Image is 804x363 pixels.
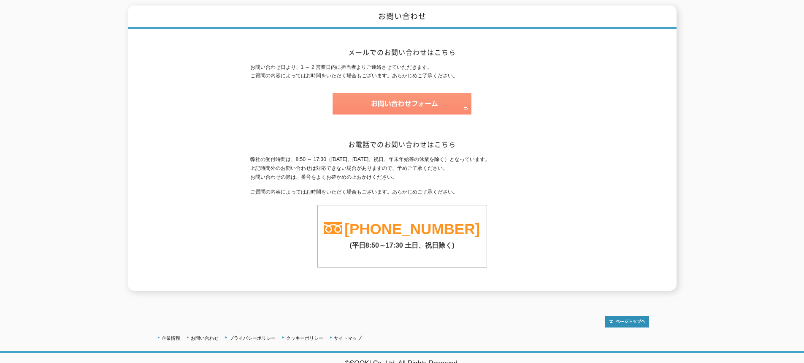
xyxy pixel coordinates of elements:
[128,5,677,29] h1: お問い合わせ
[250,140,554,149] h2: お電話でのお問い合わせはこちら
[286,336,323,341] a: クッキーポリシー
[250,48,554,57] h2: メールでのお問い合わせはこちら
[344,221,480,237] a: [PHONE_NUMBER]
[250,155,554,181] p: 弊社の受付時間は、8:50 ～ 17:30（[DATE]、[DATE]、祝日、年末年始等の休業を除く）となっています。 上記時間外のお問い合わせは対応できない場合がありますので、予めご了承くださ...
[250,63,554,81] p: お問い合わせ日より、1 ～ 2 営業日内に担当者よりご連絡させていただきます。 ご質問の内容によってはお時間をいただく場合もございます。あらかじめご了承ください。
[605,316,649,328] img: トップページへ
[162,336,180,341] a: 企業情報
[333,93,471,115] img: お問い合わせフォーム
[334,336,362,341] a: サイトマップ
[318,237,487,250] p: (平日8:50～17:30 土日、祝日除く)
[229,336,276,341] a: プライバシーポリシー
[333,107,471,113] a: お問い合わせフォーム
[191,336,219,341] a: お問い合わせ
[250,188,554,197] p: ご質問の内容によってはお時間をいただく場合もございます。あらかじめご了承ください。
